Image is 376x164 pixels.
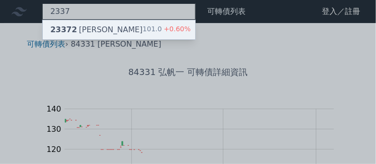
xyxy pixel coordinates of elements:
div: 聊天小工具 [328,118,376,164]
a: 23372[PERSON_NAME] 101.0+0.60% [43,20,195,39]
span: 23372 [50,25,77,34]
iframe: Chat Widget [328,118,376,164]
span: +0.60% [162,25,191,33]
div: 101.0 [143,24,191,36]
div: [PERSON_NAME] [50,24,143,36]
